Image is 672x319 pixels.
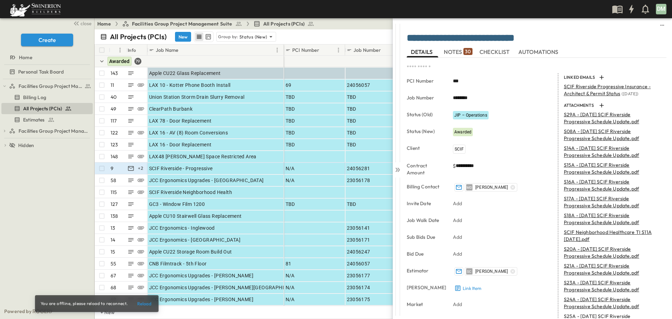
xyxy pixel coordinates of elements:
span: TBD [347,129,356,136]
span: [PERSON_NAME] [475,185,508,190]
button: Menu [273,46,281,54]
p: Job Number [407,94,443,101]
span: TBD [286,201,295,208]
span: CHECKLIST [479,49,511,55]
span: TBD [347,141,356,148]
p: Estimator [407,267,443,274]
div: DM [656,4,666,14]
span: Estimates [23,116,45,123]
span: TBD [347,93,356,100]
span: LAX 16 - Door Replacement [149,141,212,148]
p: Job Name [156,47,178,54]
p: Bid Due [407,250,443,257]
button: Link Item [453,283,483,293]
nav: breadcrumbs [97,20,318,27]
p: Link Item [463,285,482,292]
p: 127 [111,201,118,208]
p: 9 [111,165,113,172]
a: Home [97,20,111,27]
p: Add [453,200,462,207]
p: 40 [111,93,117,100]
span: Facilities Group Project Management Suite (Copy) [19,127,90,134]
span: MD [467,187,472,188]
p: Add [453,301,462,308]
span: NOTES [444,49,472,55]
p: S20A - [DATE] SCIF Riverside Progressive Schedule Update.pdf [564,245,652,259]
p: 123 [111,141,118,148]
span: SCIF Riverside - Progressive [149,165,213,172]
span: [PERSON_NAME] [475,269,508,274]
p: Status (Old) [407,111,443,118]
div: You are offline, please reload to reconnect. [41,297,128,310]
span: ClearPath Burbank [149,105,193,112]
span: 24056247 [347,248,370,255]
button: Menu [116,46,124,54]
button: kanban view [204,33,212,41]
p: Invite Date [407,200,443,207]
span: JIP – Operations [454,113,487,118]
p: S16A - [DATE] SCIF Riverside Progressive Schedule Update.pdf [564,178,652,192]
span: JCC Ergonomics Upgrades - [PERSON_NAME] [149,272,254,279]
span: 23056174 [347,284,370,291]
div: 79 [134,58,141,65]
span: Billing Log [23,94,46,101]
span: Hidden [18,142,34,149]
p: S23A - [DATE] SCIF Riverside Progressive Schedule Update.pdf [564,279,652,293]
span: TBD [347,201,356,208]
p: All Projects (PCIs) [110,32,167,42]
span: LAX 16 - AV (8) Room Conversions [149,129,228,136]
p: Job Number [353,47,381,54]
span: TBD [347,117,356,124]
p: 117 [111,117,117,124]
p: Status (New) [407,128,443,135]
div: Info [126,44,147,56]
span: Facilities Group Project Management Suite [19,83,83,90]
span: N/A [286,177,295,184]
p: 122 [111,129,118,136]
button: Sort [321,46,328,54]
span: LAX 78 - Door Replacement [149,117,212,124]
p: Job Walk Date [407,217,443,224]
span: Apple CU10 Stairwell Glass Replacement [149,213,242,220]
span: 81 [286,260,292,267]
span: N/A [286,165,295,172]
p: 138 [111,213,118,220]
span: N/A [286,272,295,279]
p: PCI Number [407,77,443,84]
span: Apple CU22 Glass Replacement [149,70,221,77]
p: [PERSON_NAME] [407,284,443,291]
p: SCIF Neighborhood Healthcare TI S11A [DATE].pdf [564,229,652,243]
span: 69 [286,82,292,89]
div: test [1,114,93,125]
p: Status (New) [239,33,267,40]
span: Awarded [454,130,471,134]
span: JCC Ergonomics Upgrades - [PERSON_NAME] [149,296,254,303]
img: 6c363589ada0b36f064d841b69d3a419a338230e66bb0a533688fa5cc3e9e735.png [8,2,62,16]
p: Add [453,217,462,224]
span: SCIF Riverside Progressive Insurance - Architect & Permit Status [564,83,651,97]
div: test [1,125,93,137]
p: 14 [111,236,115,243]
span: SCIF Riverside Neighborhood Health [149,189,232,196]
p: 115 [111,189,117,196]
span: GC3 - Window Film 1200 [149,201,205,208]
p: Add [453,234,462,241]
p: Sub Bids Due [407,234,443,241]
span: 23056178 [347,177,370,184]
span: TBD [286,141,295,148]
span: 23056175 [347,296,370,303]
span: TBD [286,129,295,136]
span: N/A [286,284,295,291]
span: Personal Task Board [18,68,64,75]
span: 23056141 [347,224,370,231]
p: 11 [111,82,114,89]
button: Menu [334,46,343,54]
button: Reload [133,298,156,309]
p: Contract Amount [407,162,443,176]
span: JCC Ergonomics Upgrades - [PERSON_NAME][GEOGRAPHIC_DATA] [149,284,303,291]
span: TBD [347,105,356,112]
p: S17A - [DATE] SCIF Riverside Progressive Schedule Update.pdf [564,195,652,209]
p: 55 [111,260,116,267]
span: 24056057 [347,260,370,267]
span: 23056177 [347,272,370,279]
